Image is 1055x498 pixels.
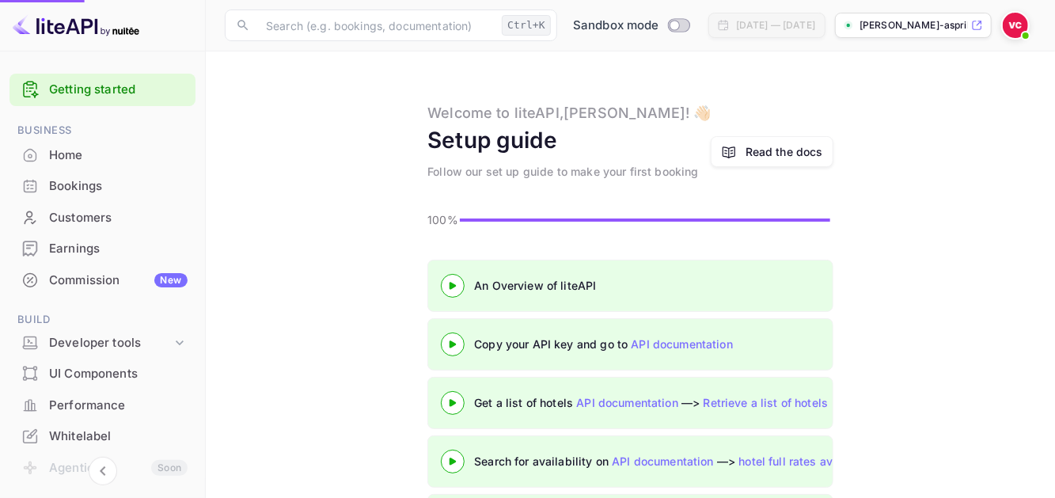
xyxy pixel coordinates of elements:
div: Customers [49,209,188,227]
div: Ctrl+K [502,15,551,36]
a: Performance [9,390,195,420]
a: Bookings [9,171,195,200]
a: Read the docs [711,136,833,167]
div: Switch to Production mode [567,17,696,35]
p: 100% [427,211,455,228]
div: Developer tools [9,329,195,357]
div: [DATE] — [DATE] [736,18,815,32]
div: UI Components [49,365,188,383]
a: UI Components [9,359,195,388]
a: Customers [9,203,195,232]
div: Whitelabel [49,428,188,446]
div: Earnings [9,234,195,264]
div: Setup guide [427,124,557,157]
a: Whitelabel [9,421,195,450]
div: Home [9,140,195,171]
div: Get a list of hotels —> [474,394,870,411]
div: Bookings [49,177,188,196]
a: Earnings [9,234,195,263]
div: Getting started [9,74,195,106]
span: Sandbox mode [573,17,659,35]
div: Welcome to liteAPI, [PERSON_NAME] ! 👋🏻 [427,102,711,124]
a: API documentation [631,337,733,351]
div: Follow our set up guide to make your first booking [427,163,699,180]
div: Performance [9,390,195,421]
img: Valentina Asprilla Chaverra [1003,13,1028,38]
button: Collapse navigation [89,457,117,485]
div: Developer tools [49,334,172,352]
div: Home [49,146,188,165]
a: Getting started [49,81,188,99]
img: LiteAPI logo [13,13,139,38]
a: Home [9,140,195,169]
div: CommissionNew [9,265,195,296]
a: CommissionNew [9,265,195,295]
div: An Overview of liteAPI [474,277,870,294]
div: UI Components [9,359,195,390]
a: API documentation [576,396,678,409]
a: API documentation [612,454,714,468]
div: Commission [49,272,188,290]
a: hotel full rates availability [739,454,880,468]
a: Retrieve a list of hotels [704,396,829,409]
div: Whitelabel [9,421,195,452]
div: Earnings [49,240,188,258]
a: Read the docs [746,143,823,160]
div: Customers [9,203,195,234]
input: Search (e.g. bookings, documentation) [256,10,495,41]
div: Search for availability on —> [474,453,1028,469]
span: Build [9,311,195,329]
span: Business [9,122,195,139]
div: New [154,273,188,287]
div: Performance [49,397,188,415]
p: [PERSON_NAME]-asprilla-cha... [860,18,968,32]
div: Copy your API key and go to [474,336,870,352]
div: Bookings [9,171,195,202]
